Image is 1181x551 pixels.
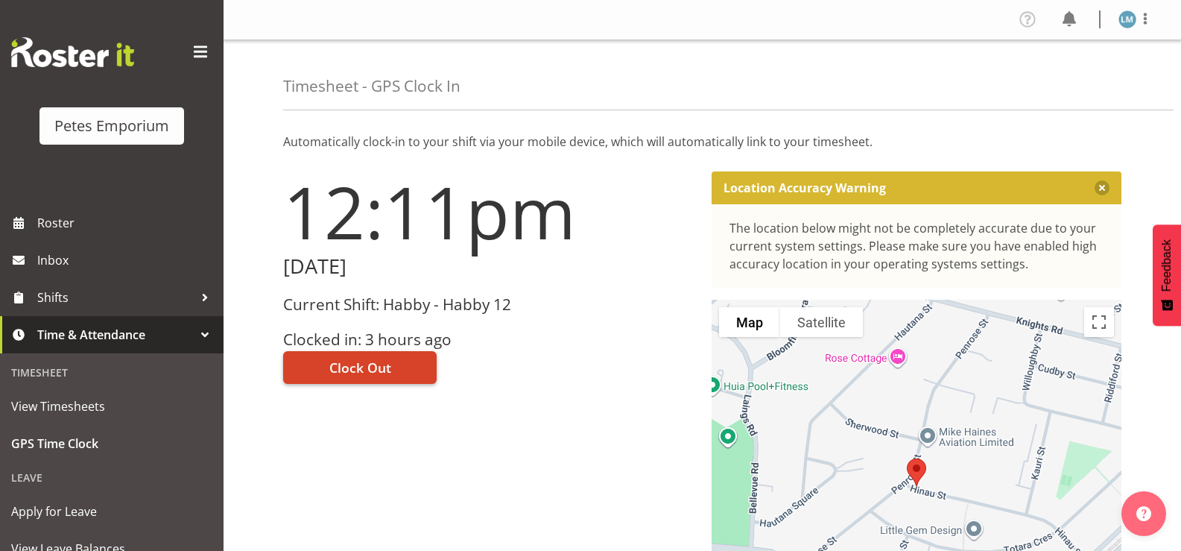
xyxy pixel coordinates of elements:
a: View Timesheets [4,388,220,425]
span: Shifts [37,286,194,309]
span: Feedback [1160,239,1174,292]
p: Automatically clock-in to your shift via your mobile device, which will automatically link to you... [283,133,1121,151]
a: GPS Time Clock [4,425,220,462]
img: Rosterit website logo [11,37,134,67]
h3: Current Shift: Habby - Habby 12 [283,296,694,313]
span: Time & Attendance [37,324,194,346]
button: Show satellite imagery [780,307,863,337]
span: View Timesheets [11,395,212,418]
button: Toggle fullscreen view [1084,307,1114,337]
h3: Clocked in: 3 hours ago [283,331,694,348]
button: Close message [1095,180,1109,195]
button: Show street map [719,307,780,337]
img: help-xxl-2.png [1136,506,1151,521]
button: Feedback - Show survey [1153,224,1181,326]
span: GPS Time Clock [11,432,212,455]
div: Timesheet [4,357,220,388]
h1: 12:11pm [283,171,694,252]
div: The location below might not be completely accurate due to your current system settings. Please m... [729,219,1104,273]
p: Location Accuracy Warning [724,180,886,195]
h2: [DATE] [283,255,694,278]
span: Apply for Leave [11,500,212,523]
span: Roster [37,212,216,234]
div: Leave [4,462,220,493]
img: lianne-morete5410.jpg [1118,10,1136,28]
div: Petes Emporium [54,115,169,137]
h4: Timesheet - GPS Clock In [283,78,460,95]
span: Inbox [37,249,216,271]
a: Apply for Leave [4,493,220,530]
span: Clock Out [329,358,391,377]
button: Clock Out [283,351,437,384]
